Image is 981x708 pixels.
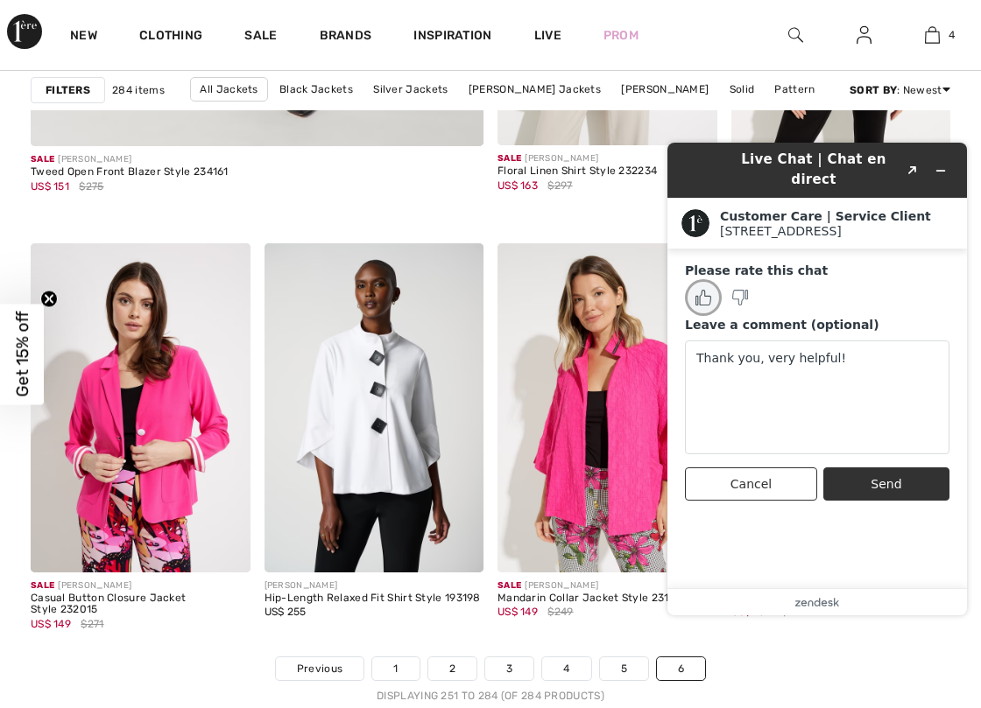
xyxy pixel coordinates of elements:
img: Hip-Length Relaxed Fit Shirt Style 193198. Vanilla 30 [265,243,484,572]
span: $271 [81,616,103,632]
a: Prom [603,26,639,45]
div: Mandarin Collar Jacket Style 231142 [498,592,717,605]
div: Casual Button Closure Jacket Style 232015 [31,592,251,617]
a: Black Jackets [271,78,362,101]
a: New [70,28,97,46]
strong: Sort By [850,84,897,96]
div: [PERSON_NAME] [265,579,484,592]
span: Previous [297,661,342,676]
a: Pattern [766,78,823,101]
span: 284 items [112,82,165,98]
a: 4 [900,25,966,46]
span: Inspiration [413,28,491,46]
span: US$ 149 [498,606,538,618]
a: 3 [485,657,533,680]
span: Sale [498,580,521,591]
span: Sale [31,154,54,165]
span: Sale [498,153,521,164]
a: Live [534,26,561,45]
span: Sale [31,580,54,591]
div: [PERSON_NAME] [31,153,483,166]
span: $275 [79,179,103,194]
div: Tweed Open Front Blazer Style 234161 [31,166,483,179]
a: Brands [320,28,372,46]
div: [PERSON_NAME] [31,579,251,592]
nav: Page navigation [31,656,950,704]
div: Hip-Length Relaxed Fit Shirt Style 193198 [265,592,484,605]
img: search the website [788,25,803,46]
a: 6 [657,657,705,680]
div: [PERSON_NAME] [498,152,717,165]
span: US$ 149 [31,618,71,630]
img: My Info [857,25,872,46]
a: Solid [721,78,764,101]
a: [PERSON_NAME] [612,78,717,101]
span: US$ 255 [265,606,307,618]
a: 5 [600,657,648,680]
img: Mandarin Collar Jacket Style 231142. Dazzle Pink [498,243,717,572]
a: Sign In [843,25,886,46]
span: US$ 163 [498,179,538,192]
div: : Newest [850,82,950,98]
iframe: Find more information here [653,129,981,629]
span: US$ 151 [31,180,69,193]
span: $249 [547,604,573,620]
span: 4 [949,27,955,43]
strong: Filters [46,82,90,98]
span: Chat [39,12,74,28]
a: All Jackets [190,77,267,102]
a: 4 [542,657,590,680]
img: 1ère Avenue [7,14,42,49]
a: Previous [276,657,363,680]
div: [PERSON_NAME] [498,579,717,592]
img: Casual Button Closure Jacket Style 232015. Dazzle pink [31,243,251,572]
span: $297 [547,178,572,193]
a: 1 [372,657,419,680]
div: Displaying 251 to 284 (of 284 products) [31,688,950,704]
a: 2 [428,657,476,680]
img: My Bag [925,25,940,46]
a: [PERSON_NAME] Jackets [460,78,610,101]
div: Floral Linen Shirt Style 232234 [498,165,717,178]
a: Silver Jackets [364,78,456,101]
a: Clothing [139,28,202,46]
a: Sale [244,28,277,46]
